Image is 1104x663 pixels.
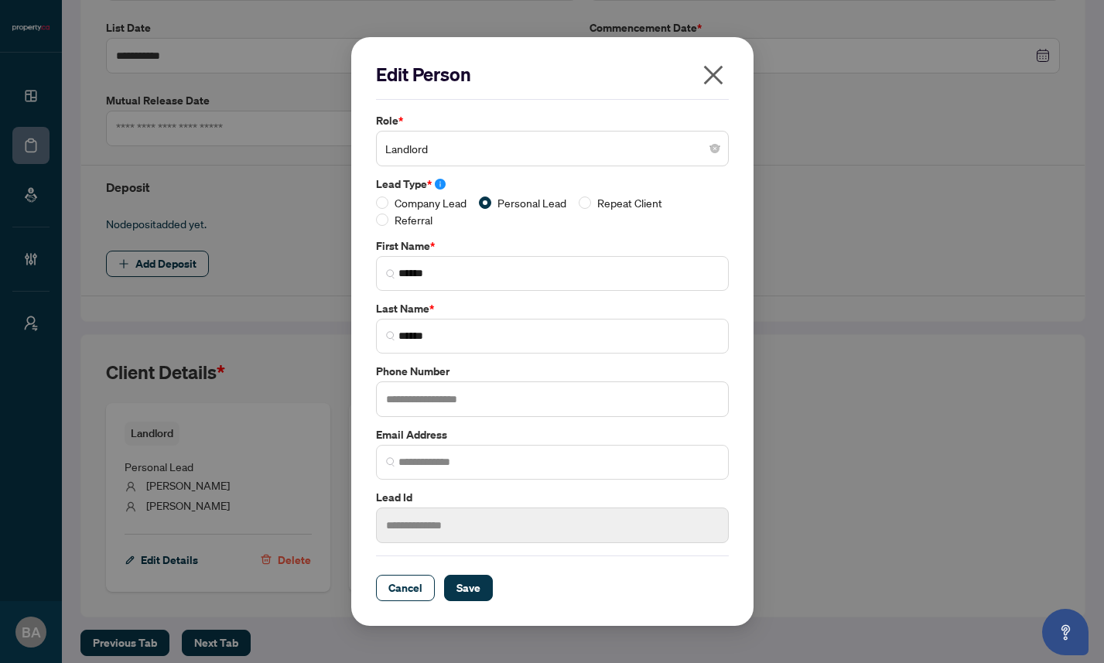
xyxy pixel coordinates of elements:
[435,179,446,190] span: info-circle
[376,112,729,129] label: Role
[444,575,493,601] button: Save
[388,194,473,211] span: Company Lead
[1042,609,1089,655] button: Open asap
[376,575,435,601] button: Cancel
[376,426,729,443] label: Email Address
[376,176,729,193] label: Lead Type
[386,269,395,279] img: search_icon
[491,194,573,211] span: Personal Lead
[385,134,719,163] span: Landlord
[386,457,395,466] img: search_icon
[710,144,719,153] span: close-circle
[376,489,729,506] label: Lead Id
[376,363,729,380] label: Phone Number
[388,576,422,600] span: Cancel
[376,238,729,255] label: First Name
[591,194,668,211] span: Repeat Client
[386,331,395,340] img: search_icon
[701,63,726,87] span: close
[456,576,480,600] span: Save
[376,62,729,87] h2: Edit Person
[388,211,439,228] span: Referral
[376,300,729,317] label: Last Name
